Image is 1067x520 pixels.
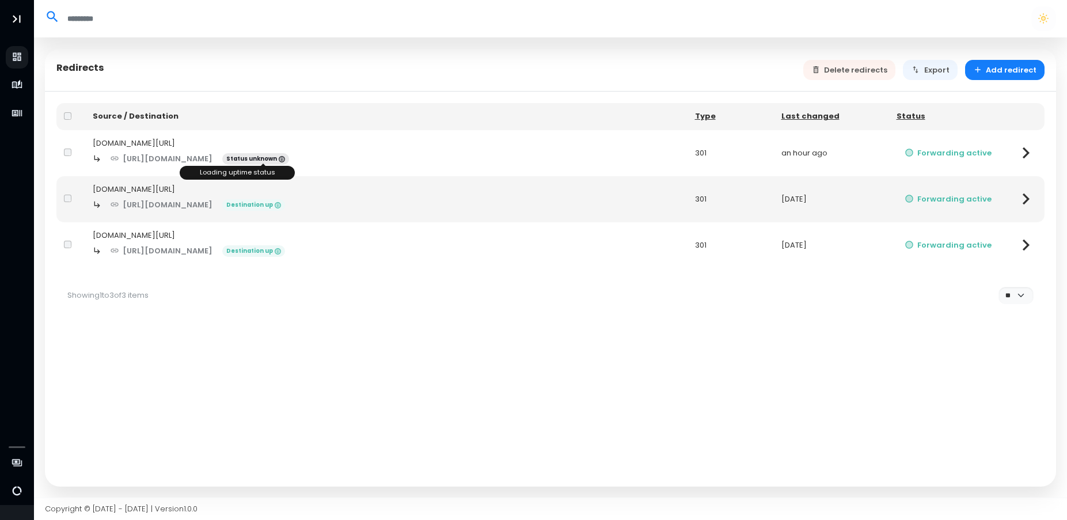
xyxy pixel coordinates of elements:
[6,8,28,30] button: Toggle Aside
[93,230,680,241] div: [DOMAIN_NAME][URL]
[688,176,774,222] td: 301
[688,103,774,130] th: Type
[222,199,285,211] span: Destination up
[897,189,1000,209] button: Forwarding active
[897,143,1000,163] button: Forwarding active
[67,290,149,301] span: Showing 1 to 3 of 3 items
[774,103,889,130] th: Last changed
[774,176,889,222] td: [DATE]
[93,184,680,195] div: [DOMAIN_NAME][URL]
[85,103,688,130] th: Source / Destination
[965,60,1045,80] button: Add redirect
[774,130,889,176] td: an hour ago
[45,503,198,514] span: Copyright © [DATE] - [DATE] | Version 1.0.0
[102,195,221,215] a: [URL][DOMAIN_NAME]
[688,222,774,268] td: 301
[688,130,774,176] td: 301
[889,103,1008,130] th: Status
[998,287,1033,303] select: Per
[56,62,104,74] h5: Redirects
[897,235,1000,255] button: Forwarding active
[102,241,221,261] a: [URL][DOMAIN_NAME]
[222,153,289,165] span: Status unknown
[93,138,680,149] div: [DOMAIN_NAME][URL]
[222,245,285,257] span: Destination up
[200,168,275,177] span: Loading uptime status
[102,149,221,169] a: [URL][DOMAIN_NAME]
[774,222,889,268] td: [DATE]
